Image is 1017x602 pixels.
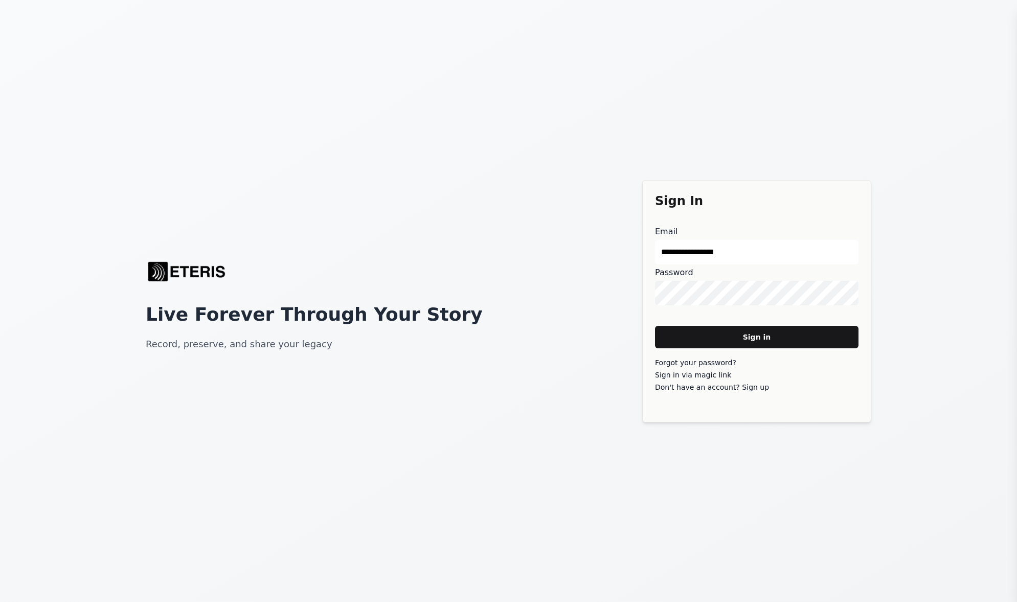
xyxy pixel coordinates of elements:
p: Record, preserve, and share your legacy [146,337,332,351]
h3: Sign In [655,193,858,209]
a: Sign in via magic link [655,371,731,379]
a: Eteris Logo [146,251,228,292]
a: Forgot your password? [655,359,736,367]
h1: Live Forever Through Your Story [146,304,483,325]
img: Eteris Life Logo [146,251,228,292]
a: Don't have an account? Sign up [655,383,769,391]
button: Sign in [655,326,858,348]
label: Password [655,266,858,279]
label: Email [655,226,858,238]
